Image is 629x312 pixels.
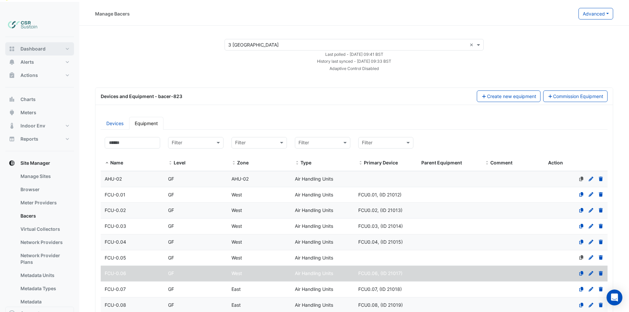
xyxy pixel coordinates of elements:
[295,302,333,308] span: Air Handling Units
[588,239,594,245] a: Edit
[325,52,383,57] small: Mon 01-Sep-2025 09:41 BST
[470,41,475,48] span: Clear
[20,136,38,142] span: Reports
[105,192,125,197] span: FCU-0.01
[578,270,584,276] a: Clone Equipment
[20,72,38,79] span: Actions
[598,207,604,213] a: Delete
[15,196,74,209] a: Meter Providers
[588,255,594,260] a: Edit
[358,286,402,292] span: FCU0.07, (ID 21018)
[105,239,126,245] span: FCU-0.04
[358,223,403,229] span: FCU0.03, (ID 21014)
[168,270,174,276] span: GF
[9,72,15,79] app-icon: Actions
[607,290,622,305] div: Open Intercom Messenger
[295,176,333,182] span: Air Handling Units
[105,176,122,182] span: AHU-02
[231,302,241,308] span: East
[5,132,74,146] button: Reports
[578,176,584,182] a: No favourites defined
[295,192,333,197] span: Air Handling Units
[358,207,402,213] span: FCU0.02, (ID 21013)
[9,109,15,116] app-icon: Meters
[295,223,333,229] span: Air Handling Units
[578,255,584,260] a: No favourites defined
[598,302,604,308] a: Delete
[105,302,126,308] span: FCU-0.08
[490,160,512,165] span: Comment
[598,255,604,260] a: Delete
[477,90,541,102] button: Create new equipment
[20,59,34,65] span: Alerts
[5,119,74,132] button: Indoor Env
[5,106,74,119] button: Meters
[231,176,249,182] span: AHU-02
[5,93,74,106] button: Charts
[9,96,15,103] app-icon: Charts
[588,270,594,276] a: Edit
[588,192,594,197] a: Edit
[295,239,333,245] span: Air Handling Units
[15,209,74,223] a: Bacers
[168,176,174,182] span: GF
[5,55,74,69] button: Alerts
[295,255,333,260] span: Air Handling Units
[168,239,174,245] span: GF
[598,223,604,229] a: Delete
[295,207,333,213] span: Air Handling Units
[231,239,242,245] span: West
[15,295,74,308] a: Metadata
[588,207,594,213] a: Edit
[588,176,594,182] a: Edit
[15,223,74,236] a: Virtual Collectors
[358,239,403,245] span: FCU0.04, (ID 21015)
[168,255,174,260] span: GF
[168,207,174,213] span: GF
[543,90,608,102] button: Commission Equipment
[15,282,74,295] a: Metadata Types
[598,176,604,182] a: Delete
[105,286,126,292] span: FCU-0.07
[578,239,584,245] a: Clone Equipment
[300,160,311,165] span: Type
[20,46,46,52] span: Dashboard
[364,160,398,165] span: Primary Device
[15,249,74,269] a: Network Provider Plans
[231,286,241,292] span: East
[317,59,391,64] small: Mon 01-Sep-2025 09:33 BST
[598,192,604,197] a: Delete
[578,192,584,197] a: Clone Equipment
[9,136,15,142] app-icon: Reports
[358,192,402,197] span: FCU0.01, (ID 21012)
[578,8,613,19] button: Advanced
[8,18,38,32] img: Company Logo
[95,10,130,17] div: Manage Bacers
[231,223,242,229] span: West
[588,286,594,292] a: Edit
[20,109,36,116] span: Meters
[598,239,604,245] a: Delete
[231,160,236,166] span: Zone
[578,286,584,292] a: Clone Equipment
[578,223,584,229] a: Clone Equipment
[168,192,174,197] span: GF
[9,46,15,52] app-icon: Dashboard
[588,223,594,229] a: Edit
[15,170,74,183] a: Manage Sites
[358,270,402,276] span: FCU0.06, (ID 21017)
[168,302,174,308] span: GF
[9,160,15,166] app-icon: Site Manager
[105,223,126,229] span: FCU-0.03
[20,160,50,166] span: Site Manager
[578,302,584,308] a: Clone Equipment
[295,270,333,276] span: Air Handling Units
[231,255,242,260] span: West
[20,96,36,103] span: Charts
[168,160,173,166] span: Level
[578,207,584,213] a: Clone Equipment
[15,269,74,282] a: Metadata Units
[421,160,462,165] span: Parent Equipment
[5,156,74,170] button: Site Manager
[101,117,129,130] a: Devices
